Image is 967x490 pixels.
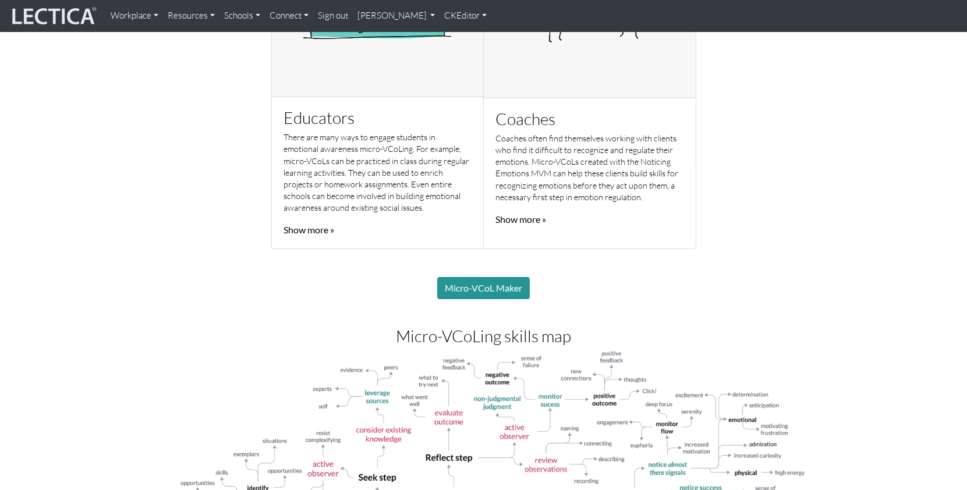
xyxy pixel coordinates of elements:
[495,133,684,203] p: Coaches often find themselves working with clients who find it difficult to recognize and regulat...
[106,5,163,27] a: Workplace
[313,5,353,27] a: Sign out
[437,277,530,299] a: Micro-VCoL Maker
[161,327,807,345] h3: Micro-VCoLing skills map
[284,109,472,127] h3: Educators
[284,132,472,214] p: There are many ways to engage students in emotional awareness micro-VCoLing. For example, micro-V...
[219,5,265,27] a: Schools
[284,224,334,235] a: Show more »
[9,5,97,27] img: lecticalive
[495,110,684,128] h3: Coaches
[495,214,546,225] a: Show more »
[440,5,491,27] a: CKEditor
[265,5,313,27] a: Connect
[353,5,440,27] a: [PERSON_NAME]
[163,5,219,27] a: Resources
